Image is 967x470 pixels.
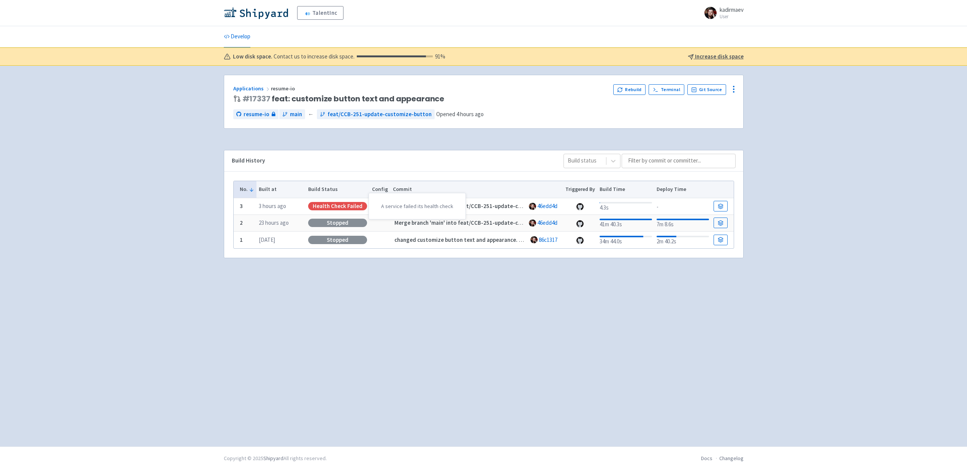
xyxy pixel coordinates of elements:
time: 4 hours ago [456,110,484,118]
a: Applications [233,85,271,92]
a: Develop [224,26,250,47]
div: Stopped [308,219,367,227]
b: 1 [240,236,243,243]
a: Changelog [719,455,744,462]
div: 34m 44.0s [600,234,652,246]
span: Contact us to increase disk space. [274,52,445,61]
th: Build Time [597,181,654,198]
img: Shipyard logo [224,7,288,19]
span: ← [308,110,314,119]
a: Build Details [714,235,727,245]
strong: Merge branch 'main' into feat/CCB-251-update-customize-button [394,219,562,226]
div: - [657,201,709,211]
time: 23 hours ago [259,219,289,226]
th: Deploy Time [654,181,711,198]
a: Build Details [714,201,727,211]
th: Config [370,181,391,198]
div: 41m 40.3s [600,217,652,229]
time: 3 hours ago [259,202,286,210]
span: feat/CCB-251-update-customize-button [328,110,432,119]
th: Build Status [306,181,370,198]
div: 7m 8.6s [657,217,709,229]
span: resume-io [271,85,296,92]
time: [DATE] [259,236,275,243]
span: Opened [436,110,484,118]
b: 2 [240,219,243,226]
span: feat: customize button text and appearance [242,95,445,103]
a: main [279,109,305,120]
a: Terminal [649,84,684,95]
div: Health check failed [308,202,367,210]
input: Filter by commit or committer... [622,154,736,168]
a: feat/CCB-251-update-customize-button [317,109,435,120]
strong: Merge branch 'main' into feat/CCB-251-update-customize-button [394,202,562,210]
a: resume-io [233,109,279,120]
div: 2m 40.2s [657,234,709,246]
a: 46edd4d [537,202,557,210]
small: User [720,14,744,19]
th: Built at [256,181,306,198]
b: 3 [240,202,243,210]
span: kadirmaev [720,6,744,13]
a: TalentInc [297,6,343,20]
button: No. [240,185,254,193]
th: Commit [390,181,563,198]
button: Rebuild [613,84,646,95]
div: Build History [232,156,551,165]
a: Git Source [687,84,726,95]
div: Stopped [308,236,367,244]
a: kadirmaev User [700,7,744,19]
a: Docs [701,455,712,462]
a: Build Details [714,218,727,228]
div: 91 % [357,52,445,61]
span: resume-io [244,110,269,119]
span: main [290,110,302,119]
a: #17337 [242,93,271,104]
a: Shipyard [263,455,283,462]
a: 86c1317 [539,236,557,243]
strong: changed customize button text and appearance. Now we use "Customize" text for all scenarios [394,236,636,243]
b: Low disk space. [233,52,272,61]
div: 4.3s [600,200,652,212]
u: Increase disk space [695,53,744,60]
th: Triggered By [563,181,597,198]
a: 46edd4d [537,219,557,226]
div: Copyright © 2025 All rights reserved. [224,454,327,462]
